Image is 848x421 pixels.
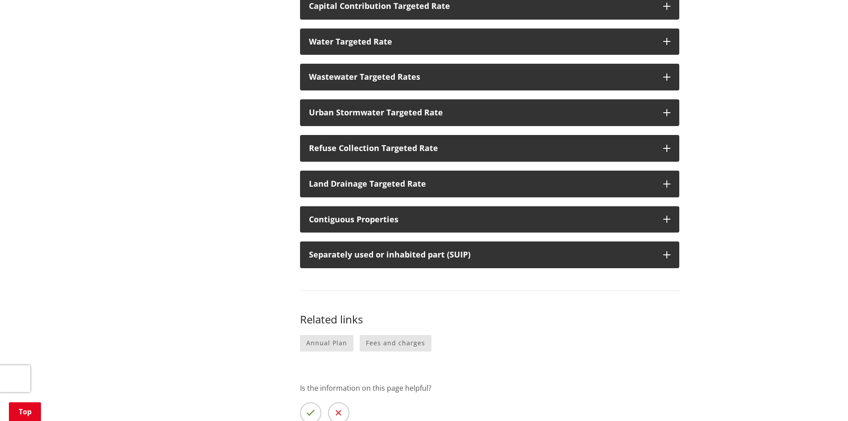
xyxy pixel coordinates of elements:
div: Water Targeted Rate [309,37,654,46]
div: Land Drainage Targeted Rate [309,180,654,188]
div: Wastewater Targeted Rates [309,73,654,82]
button: Land Drainage Targeted Rate [300,171,679,197]
button: Separately used or inhabited part (SUIP) [300,241,679,268]
button: Wastewater Targeted Rates [300,64,679,90]
p: Is the information on this page helpful? [300,383,679,393]
button: Water Targeted Rate [300,29,679,55]
div: Refuse Collection Targeted Rate [309,144,654,153]
a: Fees and charges [360,335,431,352]
a: Annual Plan [300,335,353,352]
button: Refuse Collection Targeted Rate [300,135,679,162]
button: Contiguous Properties [300,206,679,233]
div: Contiguous Properties [309,215,654,224]
h3: Related links [300,313,679,326]
p: Separately used or inhabited part (SUIP) [309,250,654,259]
div: Capital Contribution Targeted Rate [309,2,654,11]
div: Urban Stormwater Targeted Rate [309,108,654,117]
button: Urban Stormwater Targeted Rate [300,99,679,126]
a: Top [9,402,41,421]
